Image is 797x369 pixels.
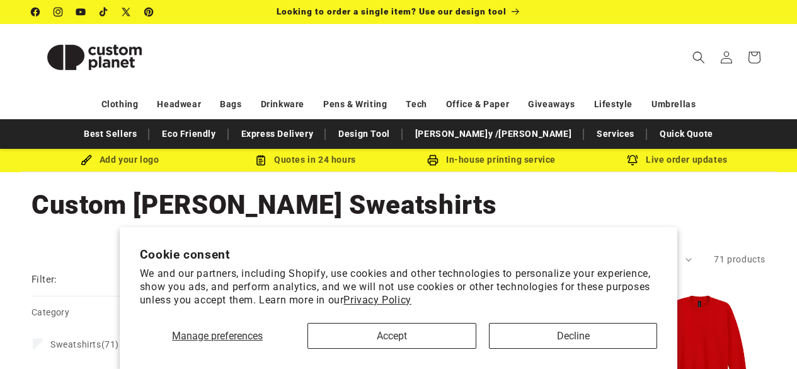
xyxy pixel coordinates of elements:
[157,93,201,115] a: Headwear
[261,93,304,115] a: Drinkware
[277,6,507,16] span: Looking to order a single item? Use our design tool
[235,123,320,145] a: Express Delivery
[77,123,143,145] a: Best Sellers
[343,294,411,306] a: Privacy Policy
[32,29,158,86] img: Custom Planet
[409,123,578,145] a: [PERSON_NAME]y /[PERSON_NAME]
[653,123,720,145] a: Quick Quote
[489,323,657,349] button: Decline
[27,152,213,168] div: Add your logo
[156,123,222,145] a: Eco Friendly
[32,307,69,317] span: Category
[140,267,658,307] p: We and our partners, including Shopify, use cookies and other technologies to personalize your ex...
[32,272,57,287] h2: Filter:
[528,93,575,115] a: Giveaways
[172,330,263,342] span: Manage preferences
[585,152,771,168] div: Live order updates
[27,24,163,90] a: Custom Planet
[594,93,633,115] a: Lifestyle
[50,339,101,349] span: Sweatshirts
[590,123,641,145] a: Services
[685,44,713,71] summary: Search
[220,93,241,115] a: Bags
[332,123,396,145] a: Design Tool
[399,152,585,168] div: In-house printing service
[406,93,427,115] a: Tech
[323,93,387,115] a: Pens & Writing
[140,323,295,349] button: Manage preferences
[446,93,509,115] a: Office & Paper
[50,339,119,350] span: (71)
[81,155,92,166] img: Brush Icon
[651,93,696,115] a: Umbrellas
[427,155,439,166] img: In-house printing
[714,254,765,264] span: 71 products
[307,323,476,349] button: Accept
[734,308,797,369] iframe: Chat Widget
[32,296,195,329] summary: Category (0 selected)
[627,155,638,166] img: Order updates
[32,188,765,222] h1: Custom [PERSON_NAME] Sweatshirts
[213,152,399,168] div: Quotes in 24 hours
[255,155,267,166] img: Order Updates Icon
[140,247,658,262] h2: Cookie consent
[101,93,139,115] a: Clothing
